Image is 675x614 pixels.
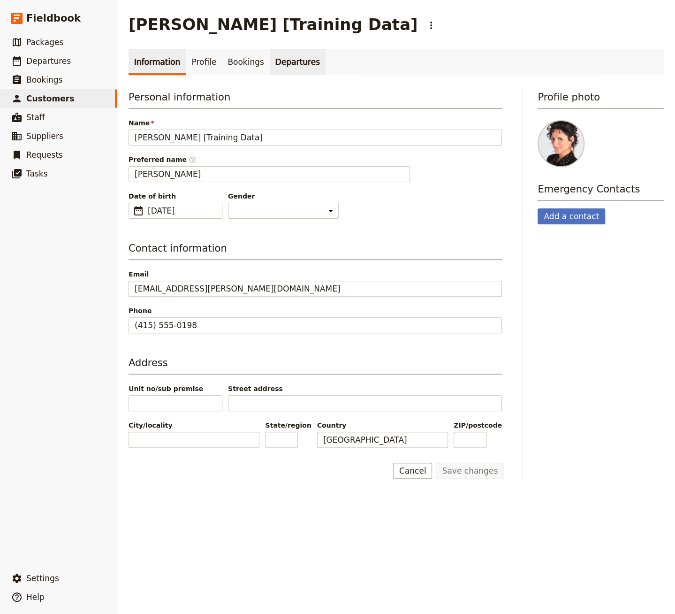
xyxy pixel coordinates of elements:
span: Gender [228,192,339,201]
span: Tasks [26,169,48,178]
span: Phone [129,306,502,315]
input: ZIP/postcode [454,432,486,448]
span: State/region [265,421,311,430]
span: City/locality [129,421,259,430]
span: ​ [189,156,196,163]
h3: Contact information [129,241,502,260]
span: Country [317,421,448,430]
span: ​ [133,205,144,216]
span: Street address [228,384,502,393]
h3: Emergency Contacts [538,182,664,201]
span: Customers [26,94,74,103]
span: Bookings [26,75,62,84]
button: Add a contact [538,208,605,224]
a: Information [129,49,186,75]
a: Departures [270,49,326,75]
input: Name [129,130,502,146]
span: Departures [26,56,71,66]
button: Actions [423,17,439,33]
span: Date of birth [129,192,222,201]
h3: Address [129,356,502,375]
span: ​ [209,205,216,216]
input: Preferred name​ [129,166,410,182]
h3: Personal information [129,90,502,109]
select: Gender [228,203,339,219]
span: Help [26,592,45,602]
input: Street address [228,395,502,411]
span: Unit no/sub premise [129,384,222,393]
input: Phone [129,317,502,333]
input: Email [129,281,502,297]
span: Name [129,118,502,128]
h3: Profile photo [538,90,664,109]
span: Email [129,269,502,279]
span: Packages [26,38,63,47]
span: ZIP/postcode [454,421,502,430]
input: Unit no/sub premise [129,395,222,411]
span: Requests [26,150,63,160]
a: Profile [186,49,222,75]
button: Save changes [436,463,504,479]
input: State/region [265,432,298,448]
span: Suppliers [26,131,63,141]
input: Country [317,432,448,448]
a: Bookings [222,49,269,75]
span: Staff [26,113,45,122]
input: City/locality [129,432,259,448]
span: [DATE] [148,205,205,216]
button: Cancel [393,463,432,479]
h1: [PERSON_NAME] [Training Data] [129,15,417,34]
span: Settings [26,574,59,583]
span: Preferred name [129,155,502,164]
span: Fieldbook [26,11,81,25]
